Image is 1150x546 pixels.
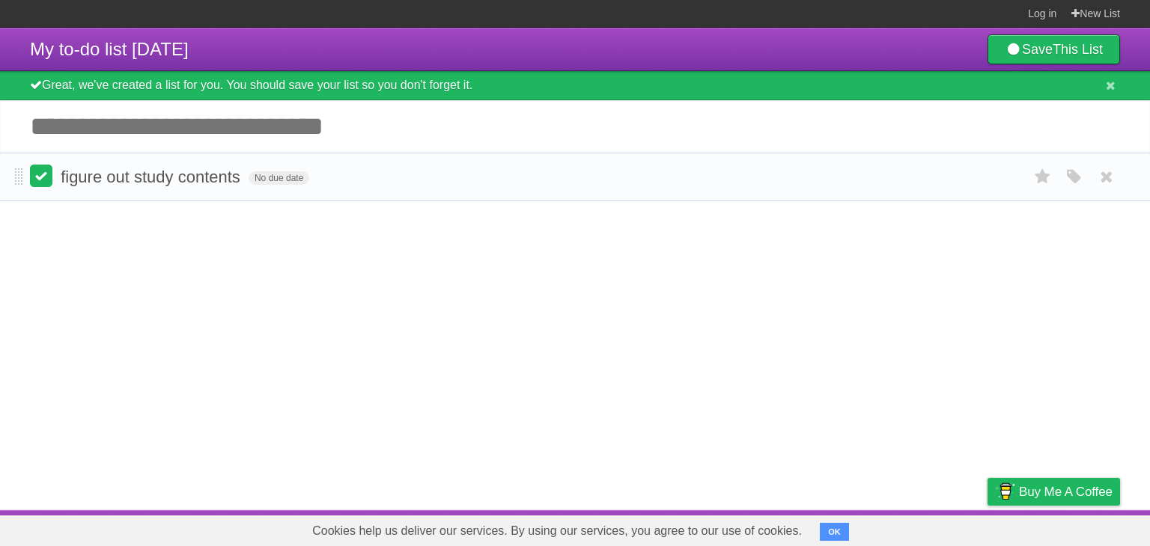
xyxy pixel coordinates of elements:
span: Cookies help us deliver our services. By using our services, you agree to our use of cookies. [297,516,817,546]
span: figure out study contents [61,168,244,186]
a: Suggest a feature [1026,514,1120,542]
button: OK [820,523,849,541]
img: Buy me a coffee [995,479,1015,504]
span: My to-do list [DATE] [30,39,189,59]
a: Privacy [968,514,1007,542]
b: This List [1053,42,1103,57]
a: SaveThis List [988,34,1120,64]
a: About [788,514,820,542]
span: No due date [249,171,309,185]
span: Buy me a coffee [1019,479,1113,505]
a: Developers [838,514,898,542]
label: Star task [1029,165,1057,189]
a: Terms [917,514,950,542]
a: Buy me a coffee [988,478,1120,506]
label: Done [30,165,52,187]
